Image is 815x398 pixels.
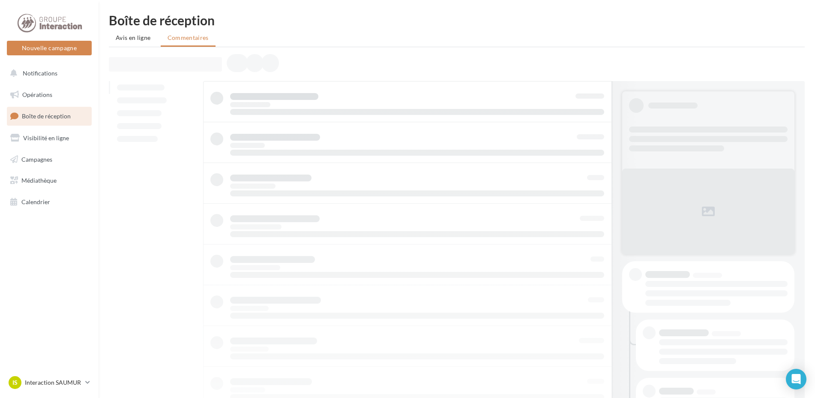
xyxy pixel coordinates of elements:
[5,86,93,104] a: Opérations
[7,41,92,55] button: Nouvelle campagne
[22,91,52,98] span: Opérations
[21,177,57,184] span: Médiathèque
[23,69,57,77] span: Notifications
[21,155,52,163] span: Campagnes
[116,33,151,42] span: Avis en ligne
[786,369,806,389] div: Open Intercom Messenger
[12,378,18,387] span: IS
[22,112,71,120] span: Boîte de réception
[7,374,92,391] a: IS Interaction SAUMUR
[5,151,93,169] a: Campagnes
[5,193,93,211] a: Calendrier
[5,107,93,125] a: Boîte de réception
[5,64,90,82] button: Notifications
[109,14,805,27] div: Boîte de réception
[25,378,82,387] p: Interaction SAUMUR
[21,198,50,205] span: Calendrier
[5,129,93,147] a: Visibilité en ligne
[23,134,69,142] span: Visibilité en ligne
[5,172,93,190] a: Médiathèque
